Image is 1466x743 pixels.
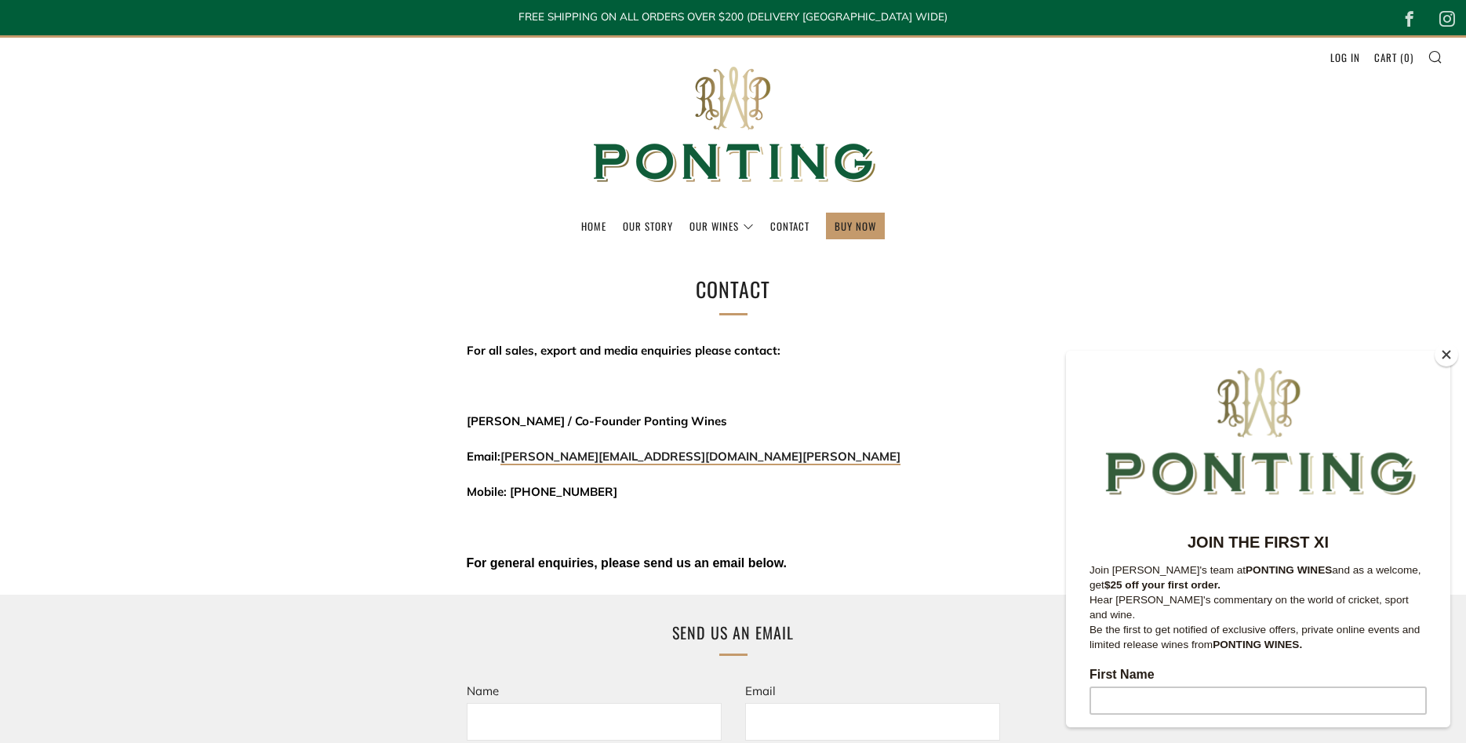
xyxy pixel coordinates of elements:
span: Email: [467,449,900,465]
span: We will send you a confirmation email to subscribe. I agree to sign up to the Ponting Wines newsl... [24,562,351,630]
label: Name [467,683,499,698]
span: For general enquiries, please send us an email below. [467,556,787,570]
span: Mobile: [PHONE_NUMBER] [467,484,617,499]
a: Our Wines [689,213,754,239]
a: Home [581,213,606,239]
strong: PONTING WINES. [147,288,236,300]
label: First Name [24,317,361,336]
p: Hear [PERSON_NAME]'s commentary on the world of cricket, sport and wine. [24,242,361,271]
span: For all sales, export and media enquiries please contact: [467,343,780,358]
h1: Contact [475,273,992,306]
span: [PERSON_NAME] / Co-Founder Ponting Wines [467,413,727,428]
a: Our Story [623,213,673,239]
strong: $25 off your first order. [38,228,155,240]
p: Join [PERSON_NAME]'s team at and as a welcome, get [24,212,361,242]
input: Subscribe [24,515,361,543]
strong: JOIN THE FIRST XI [641,19,824,42]
strong: JOIN THE FIRST XI [122,183,263,200]
a: Cart (0) [1374,45,1413,70]
label: Last Name [24,383,361,402]
a: [PERSON_NAME][EMAIL_ADDRESS][DOMAIN_NAME][PERSON_NAME] [500,449,900,465]
h2: Send us an email [475,618,992,646]
button: SUBSCRIBE [17,61,1449,89]
label: Email [745,683,776,698]
a: Log in [1330,45,1360,70]
a: Contact [770,213,809,239]
p: Be the first to get notified of exclusive offers, private online events and limited release wines... [24,271,361,301]
img: Ponting Wines [577,38,890,213]
label: Email [24,449,361,468]
button: Close [1435,343,1458,366]
span: 0 [1404,49,1410,65]
strong: PONTING WINES [180,213,266,225]
a: BUY NOW [835,213,876,239]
